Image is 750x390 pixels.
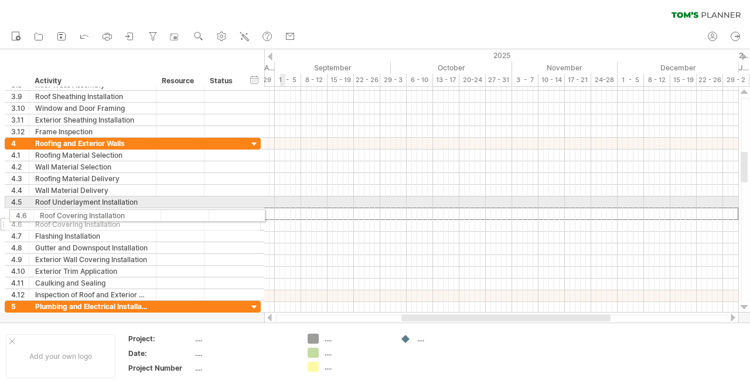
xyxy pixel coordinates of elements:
div: Gutter and Downspout Installation [35,242,150,253]
div: Activity [35,75,149,87]
div: .... [325,348,388,358]
div: Roof Covering Installation [35,219,150,230]
div: Window and Door Framing [35,103,150,114]
div: 4.1 [11,150,29,161]
div: 3.12 [11,126,29,137]
div: Resource [162,75,197,87]
div: 8 - 12 [301,74,328,86]
div: Flashing Installation [35,230,150,242]
div: 13 - 17 [433,74,459,86]
div: 4.2 [11,161,29,172]
div: Date: [128,348,193,358]
div: 5 [11,301,29,312]
div: 8 - 12 [644,74,670,86]
div: Roofing Material Delivery [35,173,150,184]
div: Wall Material Delivery [35,185,150,196]
div: 4.7 [11,230,29,242]
div: Plumbing and Electrical Installation [35,301,150,312]
div: 4.10 [11,266,29,277]
div: Exterior Trim Application [35,266,150,277]
div: September 2025 [275,62,391,74]
div: 1 - 5 [618,74,644,86]
div: December 2025 [618,62,739,74]
div: 17 - 21 [565,74,591,86]
div: 29 - 2 [723,74,749,86]
div: 1 - 5 [275,74,301,86]
div: .... [195,334,294,344]
div: Roofing Material Selection [35,150,150,161]
div: Exterior Sheathing Installation [35,114,150,126]
div: 4.11 [11,277,29,289]
div: 15 - 19 [328,74,354,86]
div: .... [325,362,388,372]
div: Project: [128,334,193,344]
div: Roof Sheathing Installation [35,91,150,102]
div: 4.12 [11,289,29,300]
div: Caulking and Sealing [35,277,150,289]
div: 29 - 3 [380,74,407,86]
div: 24-28 [591,74,618,86]
div: 3 - 7 [512,74,538,86]
div: Status [210,75,236,87]
div: 3.9 [11,91,29,102]
div: .... [417,334,481,344]
div: Add your own logo [6,334,115,378]
div: 4.9 [11,254,29,265]
div: 6 - 10 [407,74,433,86]
div: 20-24 [459,74,486,86]
div: 3.10 [11,103,29,114]
div: 3.11 [11,114,29,126]
div: 4.5 [11,196,29,208]
div: 22 - 26 [354,74,380,86]
div: .... [195,348,294,358]
div: 4.4 [11,185,29,196]
div: Inspection of Roof and Exterior Walls [35,289,150,300]
div: Project Number [128,363,193,373]
div: November 2025 [512,62,618,74]
div: 4.3 [11,173,29,184]
div: Wall Material Selection [35,161,150,172]
div: Exterior Wall Covering Installation [35,254,150,265]
div: Roofing and Exterior Walls [35,138,150,149]
div: .... [325,334,388,344]
div: 4 [11,138,29,149]
div: 15 - 19 [670,74,697,86]
div: 27 - 31 [486,74,512,86]
div: Roof Underlayment Installation [35,196,150,208]
div: Frame Inspection [35,126,150,137]
div: 22 - 26 [697,74,723,86]
div: 4.6 [11,219,29,230]
div: October 2025 [391,62,512,74]
div: 4.8 [11,242,29,253]
div: .... [195,363,294,373]
div: 10 - 14 [538,74,565,86]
